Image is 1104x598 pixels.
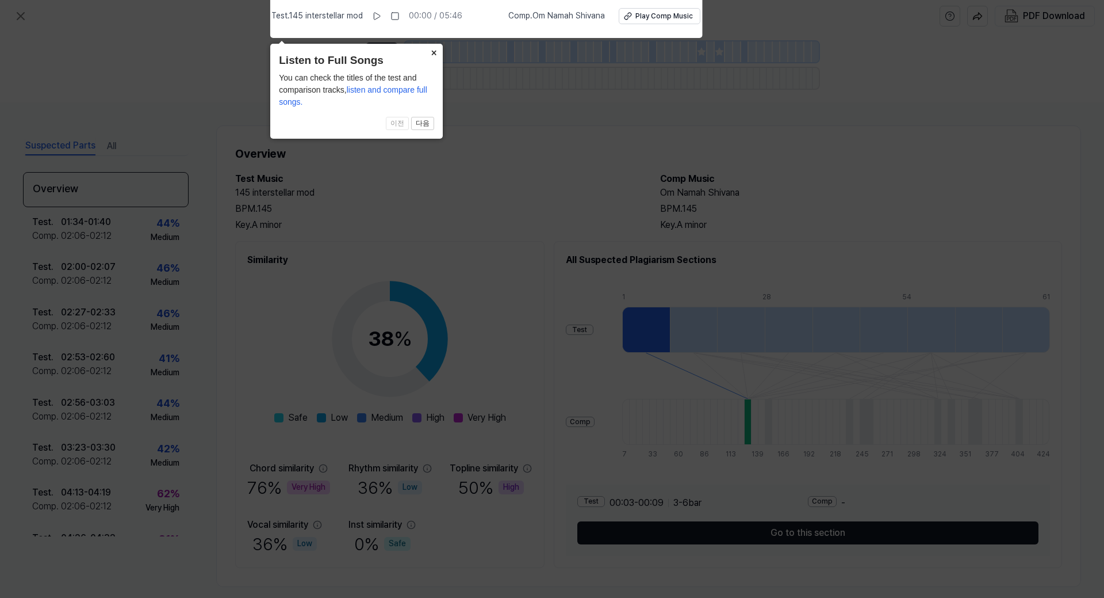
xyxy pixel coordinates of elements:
[271,10,363,22] span: Test . 145 interstellar mod
[279,72,434,108] div: You can check the titles of the test and comparison tracks,
[409,10,462,22] div: 00:00 / 05:46
[411,117,434,131] button: 다음
[279,52,434,69] header: Listen to Full Songs
[508,10,605,22] span: Comp . Om Namah Shivana
[619,8,700,24] button: Play Comp Music
[279,85,427,106] span: listen and compare full songs.
[635,12,693,21] div: Play Comp Music
[424,44,443,60] button: Close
